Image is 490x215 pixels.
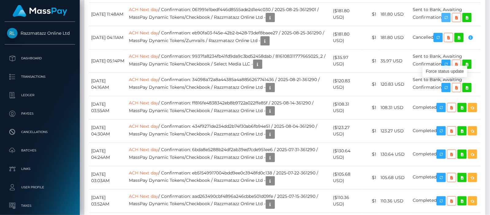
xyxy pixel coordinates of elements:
[363,189,378,213] td: $1
[129,193,158,199] a: ACH Next day
[127,26,331,49] td: / Confirmation: eb90fa03-f45e-42b2-b428-73def8baee27 / 2025-08-25-361290 / MassPay Dynamic Tokens...
[5,198,75,213] a: Taxes
[7,54,73,63] p: Dashboard
[411,96,481,119] td: Completed
[127,189,331,213] td: / Confirmation: aad263490cbf4896a246cbbe501d09fe / 2025-07-15-361290 / MassPay Dynamic Tokens/Che...
[5,69,75,84] a: Transactions
[378,143,411,166] td: 130.64 USD
[378,96,411,119] td: 108.31 USD
[363,119,378,143] td: $1
[363,72,378,96] td: $1
[363,166,378,189] td: $1
[7,28,17,38] img: Razzmatazz Online Ltd
[331,49,363,72] td: ($35.97 USD)
[331,166,363,189] td: ($105.68 USD)
[7,91,73,100] p: Ledger
[411,26,481,49] td: Cancelled
[378,49,411,72] td: 35.97 USD
[129,147,158,152] a: ACH Next day
[363,143,378,166] td: $1
[89,143,127,166] td: [DATE] 04:24AM
[89,49,127,72] td: [DATE] 05:14PM
[5,88,75,103] a: Ledger
[363,26,378,49] td: $1
[7,109,73,118] p: Payees
[129,100,158,106] a: ACH Next day
[331,189,363,213] td: ($110.36 USD)
[127,49,331,72] td: / Confirmation: 9937fa8234fb41fd9da9c3bd52458dab / 816108311777665025_2 / MassPay Dynamic Tokens/...
[5,106,75,121] a: Payees
[89,119,127,143] td: [DATE] 04:30AM
[331,72,363,96] td: ($120.83 USD)
[363,96,378,119] td: $1
[363,49,378,72] td: $1
[5,180,75,195] a: User Profile
[89,2,127,26] td: [DATE] 11:48AM
[331,119,363,143] td: ($123.27 USD)
[5,143,75,158] a: Batches
[127,2,331,26] td: / Confirmation: 061991e1bedf446d8555ade2d1e4c030 / 2025-08-25-3612901 / MassPay Dynamic Tokens/Ch...
[7,146,73,155] p: Batches
[7,201,73,210] p: Taxes
[378,72,411,96] td: 120.83 USD
[411,72,481,96] td: Sent to Bank, Awaiting Confirmation
[331,2,363,26] td: ($181.80 USD)
[411,166,481,189] td: Completed
[13,5,67,17] img: MassPay Logo
[89,96,127,119] td: [DATE] 03:55AM
[422,66,467,77] div: Force status update
[127,166,331,189] td: / Confirmation: eb51549917004bdd9ee0c3948fd0c138 / 2025-07-22-361290 / MassPay Dynamic Tokens/Che...
[378,166,411,189] td: 105.68 USD
[363,2,378,26] td: $1
[129,77,158,82] a: ACH Next day
[411,143,481,166] td: Completed
[127,119,331,143] td: / Confirmation: 434f9271de234dd2b74f30ab6fb94e51 / 2025-08-04-361290 / MassPay Dynamic Tokens/Che...
[89,72,127,96] td: [DATE] 04:16AM
[378,2,411,26] td: 181.80 USD
[129,53,158,59] a: ACH Next day
[5,161,75,177] a: Links
[89,26,127,49] td: [DATE] 04:11AM
[129,123,158,129] a: ACH Next day
[378,119,411,143] td: 123.27 USD
[331,96,363,119] td: ($108.31 USD)
[331,26,363,49] td: ($181.80 USD)
[129,170,158,176] a: ACH Next day
[411,2,481,26] td: Sent to Bank, Awaiting Confirmation
[5,30,75,36] span: Razzmatazz Online Ltd
[7,183,73,192] p: User Profile
[127,96,331,119] td: / Confirmation: ff816fe4838342eb8b9722a022ffe85f / 2025-08-14-361290 / MassPay Dynamic Tokens/Che...
[378,189,411,213] td: 110.36 USD
[7,72,73,81] p: Transactions
[331,143,363,166] td: ($130.64 USD)
[411,119,481,143] td: Completed
[5,124,75,140] a: Cancellations
[7,164,73,174] p: Links
[129,7,158,12] a: ACH Next day
[5,51,75,66] a: Dashboard
[127,143,331,166] td: / Confirmation: 6bda8e5288b24df2ab39ed7cde951ee6 / 2025-07-31-361290 / MassPay Dynamic Tokens/Che...
[411,189,481,213] td: Completed
[411,49,481,72] td: Sent to Bank, Awaiting Confirmation
[127,72,331,96] td: / Confirmation: 34098a72a8a44385a4a8856267741436 / 2025-08-21-361290 / MassPay Dynamic Tokens/Che...
[89,166,127,189] td: [DATE] 03:03AM
[7,127,73,137] p: Cancellations
[129,30,158,36] a: ACH Next day
[89,189,127,213] td: [DATE] 03:52AM
[378,26,411,49] td: 181.80 USD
